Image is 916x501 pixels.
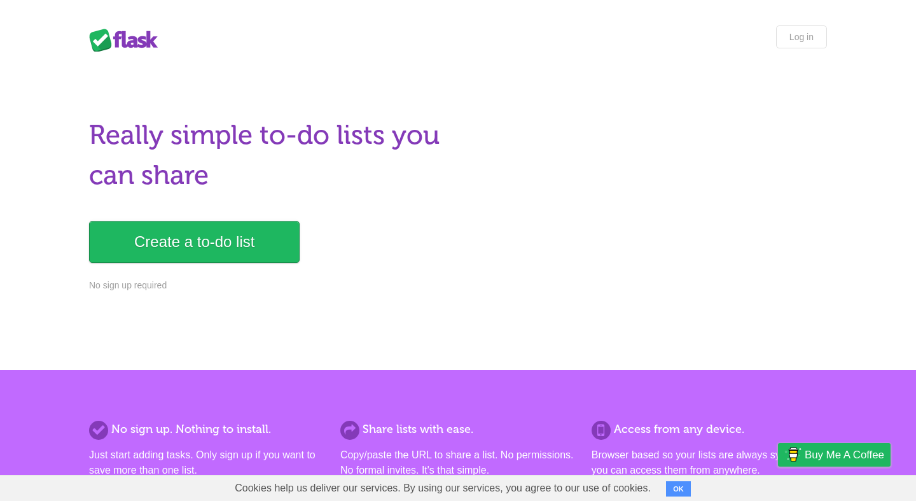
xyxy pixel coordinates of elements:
[778,443,891,467] a: Buy me a coffee
[340,448,576,478] p: Copy/paste the URL to share a list. No permissions. No formal invites. It's that simple.
[89,279,450,292] p: No sign up required
[89,115,450,195] h1: Really simple to-do lists you can share
[89,221,300,263] a: Create a to-do list
[340,421,576,438] h2: Share lists with ease.
[666,481,691,497] button: OK
[89,448,324,478] p: Just start adding tasks. Only sign up if you want to save more than one list.
[805,444,884,466] span: Buy me a coffee
[89,421,324,438] h2: No sign up. Nothing to install.
[89,29,165,52] div: Flask Lists
[222,476,663,501] span: Cookies help us deliver our services. By using our services, you agree to our use of cookies.
[784,444,801,465] img: Buy me a coffee
[776,25,827,48] a: Log in
[592,448,827,478] p: Browser based so your lists are always synced and you can access them from anywhere.
[592,421,827,438] h2: Access from any device.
